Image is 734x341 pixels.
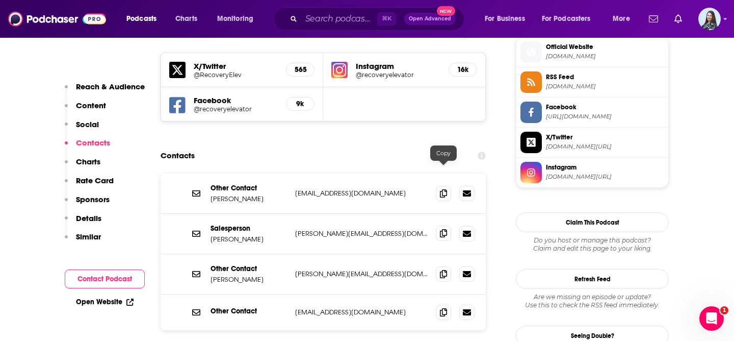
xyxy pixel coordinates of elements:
p: Charts [76,157,100,166]
button: Details [65,213,101,232]
p: [EMAIL_ADDRESS][DOMAIN_NAME] [295,189,428,198]
button: Social [65,119,99,138]
span: Logged in as brookefortierpr [698,8,721,30]
span: RSS Feed [546,72,664,82]
p: [PERSON_NAME] [211,275,287,284]
span: 1 [720,306,728,314]
a: @recoveryelevator [356,71,440,79]
span: recoveryelevator.libsyn.com [546,83,664,90]
p: Other Contact [211,307,287,315]
button: Contact Podcast [65,270,145,288]
a: Open Website [76,298,134,306]
p: Similar [76,232,101,241]
iframe: Intercom live chat [699,306,724,331]
div: Search podcasts, credits, & more... [283,7,474,31]
p: Other Contact [211,264,287,273]
button: open menu [478,11,538,27]
h5: 565 [295,65,306,74]
button: open menu [210,11,267,27]
button: open menu [119,11,170,27]
img: Podchaser - Follow, Share and Rate Podcasts [8,9,106,29]
button: Rate Card [65,176,114,194]
p: [EMAIL_ADDRESS][DOMAIN_NAME] [295,308,428,316]
h5: Instagram [356,61,440,71]
img: User Profile [698,8,721,30]
button: Charts [65,157,100,176]
span: More [613,12,630,26]
p: Sponsors [76,194,110,204]
img: iconImage [331,62,348,78]
a: RSS Feed[DOMAIN_NAME] [520,71,664,93]
p: Contacts [76,138,110,148]
a: @RecoveryElev [194,71,278,79]
p: Content [76,101,106,110]
p: Rate Card [76,176,114,185]
input: Search podcasts, credits, & more... [301,11,377,27]
div: Are we missing an episode or update? Use this to check the RSS feed immediately. [516,293,669,309]
p: Reach & Audience [76,82,145,91]
span: Official Website [546,42,664,52]
a: Show notifications dropdown [645,10,662,28]
p: [PERSON_NAME] [211,194,287,203]
a: Show notifications dropdown [670,10,686,28]
button: Content [65,101,106,119]
button: open menu [535,11,606,27]
p: Details [76,213,101,223]
h5: X/Twitter [194,61,278,71]
p: Salesperson [211,224,287,233]
span: ⌘ K [377,12,396,26]
span: https://www.facebook.com/recoveryelevator [546,113,664,120]
a: Instagram[DOMAIN_NAME][URL] [520,162,664,183]
span: Podcasts [126,12,156,26]
span: instagram.com/recoveryelevator [546,173,664,181]
a: Facebook[URL][DOMAIN_NAME] [520,102,664,123]
span: Monitoring [217,12,253,26]
p: Social [76,119,99,129]
h5: Facebook [194,95,278,105]
button: Sponsors [65,194,110,213]
p: [PERSON_NAME][EMAIL_ADDRESS][DOMAIN_NAME] [295,270,428,278]
span: twitter.com/RecoveryElev [546,143,664,151]
span: New [437,6,455,16]
p: Other Contact [211,184,287,192]
div: Claim and edit this page to your liking. [516,236,669,253]
button: Similar [65,232,101,251]
span: recoveryelevator.com [546,53,664,60]
p: [PERSON_NAME][EMAIL_ADDRESS][DOMAIN_NAME] [295,229,428,238]
span: For Business [485,12,525,26]
a: Charts [169,11,203,27]
button: Claim This Podcast [516,212,669,232]
button: Show profile menu [698,8,721,30]
button: Contacts [65,138,110,157]
button: Refresh Feed [516,269,669,289]
h5: 9k [295,100,306,108]
span: Charts [175,12,197,26]
a: Official Website[DOMAIN_NAME] [520,41,664,63]
a: @recoveryelevator [194,105,278,113]
span: For Podcasters [542,12,591,26]
h5: 16k [457,65,468,74]
div: Copy [430,145,457,161]
h2: Contacts [161,146,195,165]
button: Open AdvancedNew [404,13,456,25]
p: [PERSON_NAME] [211,235,287,243]
span: Instagram [546,163,664,172]
span: X/Twitter [546,133,664,142]
button: open menu [606,11,643,27]
a: X/Twitter[DOMAIN_NAME][URL] [520,132,664,153]
button: Reach & Audience [65,82,145,101]
span: Facebook [546,103,664,112]
span: Open Advanced [409,16,451,21]
span: Do you host or manage this podcast? [516,236,669,245]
